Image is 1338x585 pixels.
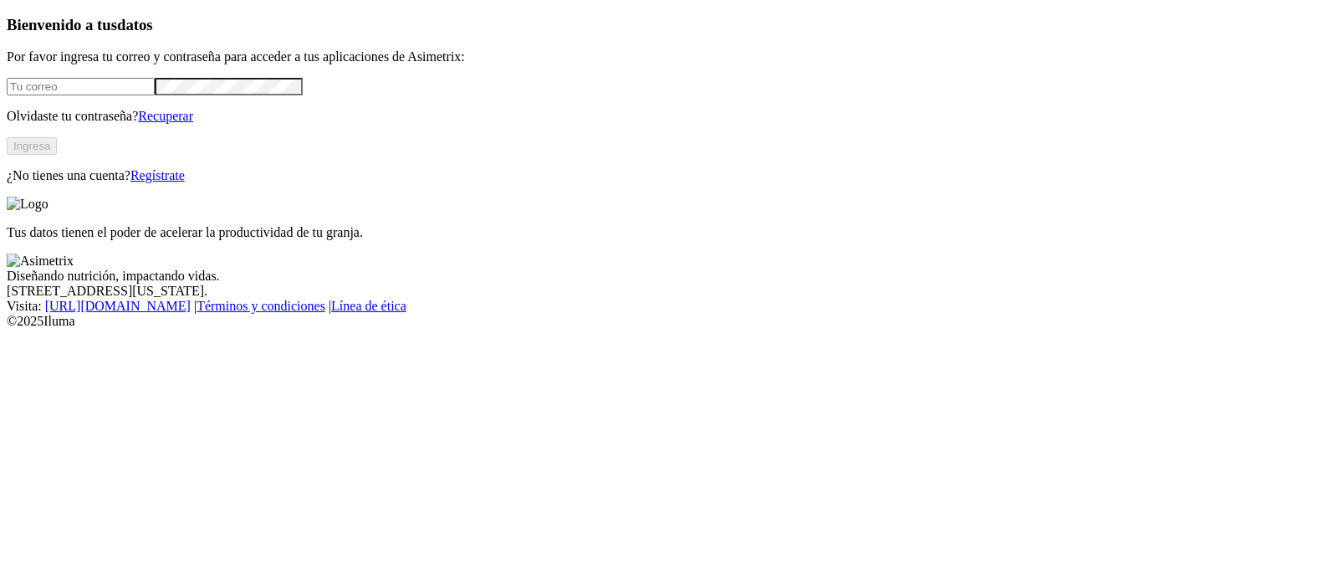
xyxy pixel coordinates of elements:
a: Recuperar [138,109,193,123]
input: Tu correo [7,78,155,95]
div: [STREET_ADDRESS][US_STATE]. [7,284,1331,299]
a: Términos y condiciones [197,299,325,313]
img: Logo [7,197,49,212]
button: Ingresa [7,137,57,155]
div: Visita : | | [7,299,1331,314]
p: Olvidaste tu contraseña? [7,109,1331,124]
p: ¿No tienes una cuenta? [7,168,1331,183]
div: Diseñando nutrición, impactando vidas. [7,269,1331,284]
a: Línea de ética [331,299,406,313]
span: datos [117,16,153,33]
a: [URL][DOMAIN_NAME] [45,299,191,313]
div: © 2025 Iluma [7,314,1331,329]
p: Por favor ingresa tu correo y contraseña para acceder a tus aplicaciones de Asimetrix: [7,49,1331,64]
a: Regístrate [130,168,185,182]
p: Tus datos tienen el poder de acelerar la productividad de tu granja. [7,225,1331,240]
h3: Bienvenido a tus [7,16,1331,34]
img: Asimetrix [7,254,74,269]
